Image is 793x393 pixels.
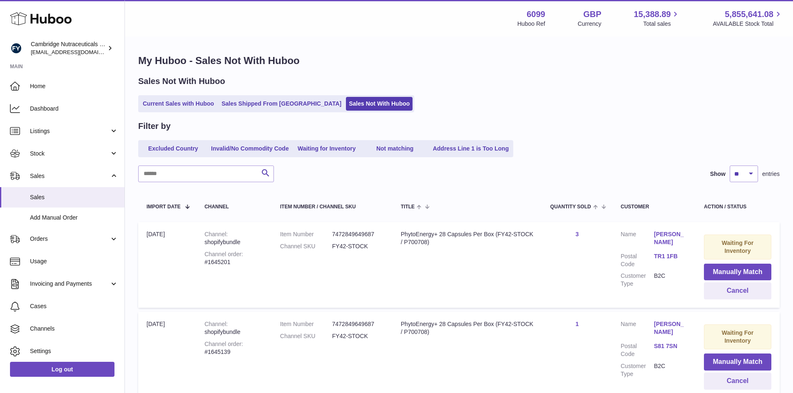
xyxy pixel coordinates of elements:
[704,282,771,299] button: Cancel
[704,264,771,281] button: Manually Match
[634,9,680,28] a: 15,388.89 Total sales
[710,170,726,178] label: Show
[30,325,118,333] span: Channels
[10,362,114,377] a: Log out
[654,230,687,246] a: [PERSON_NAME]
[762,170,780,178] span: entries
[725,9,773,20] span: 5,855,641.08
[654,342,687,350] a: S81 7SN
[280,332,332,340] dt: Channel SKU
[140,142,206,156] a: Excluded Country
[704,353,771,371] button: Manually Match
[634,9,671,20] span: 15,388.89
[30,150,109,158] span: Stock
[280,320,332,328] dt: Item Number
[401,204,415,210] span: Title
[621,252,654,268] dt: Postal Code
[204,320,264,336] div: shopifybundle
[722,329,753,344] strong: Waiting For Inventory
[401,230,534,246] div: PhytoEnergy+ 28 Capsules Per Box (FY42-STOCK / P700708)
[204,321,228,327] strong: Channel
[138,54,780,67] h1: My Huboo - Sales Not With Huboo
[583,9,601,20] strong: GBP
[280,242,332,250] dt: Channel SKU
[204,340,264,356] div: #1645139
[147,204,181,210] span: Import date
[30,82,118,90] span: Home
[621,204,687,210] div: Customer
[517,20,545,28] div: Huboo Ref
[30,214,118,222] span: Add Manual Order
[204,204,264,210] div: Channel
[621,272,654,288] dt: Customer Type
[138,121,171,132] h2: Filter by
[30,193,118,201] span: Sales
[30,302,118,310] span: Cases
[10,42,22,54] img: huboo@camnutra.com
[346,97,413,111] a: Sales Not With Huboo
[208,142,292,156] a: Invalid/No Commodity Code
[30,172,109,180] span: Sales
[138,76,225,87] h2: Sales Not With Huboo
[280,204,384,210] div: Item Number / Channel SKU
[430,142,512,156] a: Address Line 1 is Too Long
[578,20,602,28] div: Currency
[332,320,384,328] dd: 7472849649687
[713,9,783,28] a: 5,855,641.08 AVAILABLE Stock Total
[621,320,654,338] dt: Name
[293,142,360,156] a: Waiting for Inventory
[654,362,687,378] dd: B2C
[550,204,591,210] span: Quantity Sold
[30,235,109,243] span: Orders
[204,341,243,347] strong: Channel order
[722,240,753,254] strong: Waiting For Inventory
[30,280,109,288] span: Invoicing and Payments
[138,222,196,308] td: [DATE]
[401,320,534,336] div: PhytoEnergy+ 28 Capsules Per Box (FY42-STOCK / P700708)
[332,230,384,238] dd: 7472849649687
[643,20,680,28] span: Total sales
[140,97,217,111] a: Current Sales with Huboo
[332,332,384,340] dd: FY42-STOCK
[654,272,687,288] dd: B2C
[30,347,118,355] span: Settings
[332,242,384,250] dd: FY42-STOCK
[704,204,771,210] div: Action / Status
[621,362,654,378] dt: Customer Type
[621,230,654,248] dt: Name
[713,20,783,28] span: AVAILABLE Stock Total
[704,373,771,390] button: Cancel
[280,230,332,238] dt: Item Number
[30,105,118,113] span: Dashboard
[576,321,579,327] a: 1
[204,251,243,257] strong: Channel order
[31,49,122,55] span: [EMAIL_ADDRESS][DOMAIN_NAME]
[204,231,228,237] strong: Channel
[204,230,264,246] div: shopifybundle
[621,342,654,358] dt: Postal Code
[654,252,687,260] a: TR1 1FB
[30,257,118,265] span: Usage
[30,127,109,135] span: Listings
[527,9,545,20] strong: 6099
[204,250,264,266] div: #1645201
[576,231,579,237] a: 3
[219,97,344,111] a: Sales Shipped From [GEOGRAPHIC_DATA]
[362,142,428,156] a: Not matching
[31,40,106,56] div: Cambridge Nutraceuticals Ltd
[654,320,687,336] a: [PERSON_NAME]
